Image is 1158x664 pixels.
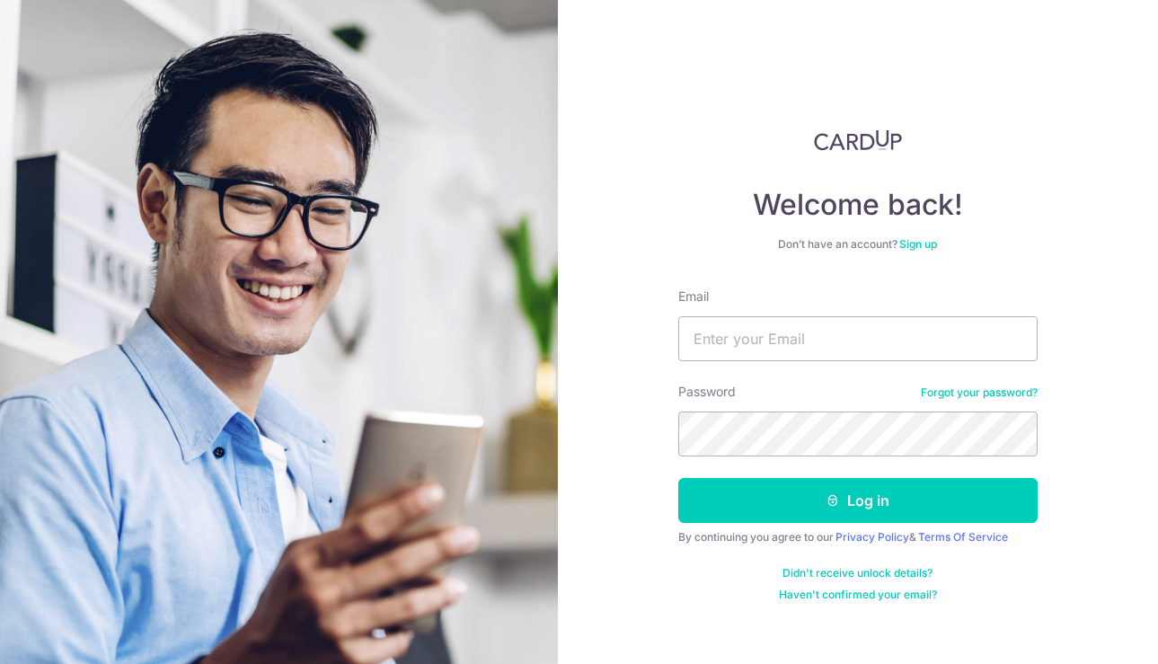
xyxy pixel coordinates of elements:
a: Terms Of Service [918,530,1008,544]
a: Sign up [899,237,937,251]
a: Haven't confirmed your email? [779,588,937,602]
a: Forgot your password? [921,385,1038,400]
label: Email [678,288,709,305]
label: Password [678,383,736,401]
h4: Welcome back! [678,187,1038,223]
div: By continuing you agree to our & [678,530,1038,544]
a: Privacy Policy [835,530,909,544]
img: CardUp Logo [814,129,902,151]
input: Enter your Email [678,316,1038,361]
a: Didn't receive unlock details? [782,566,933,580]
div: Don’t have an account? [678,237,1038,252]
button: Log in [678,478,1038,523]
